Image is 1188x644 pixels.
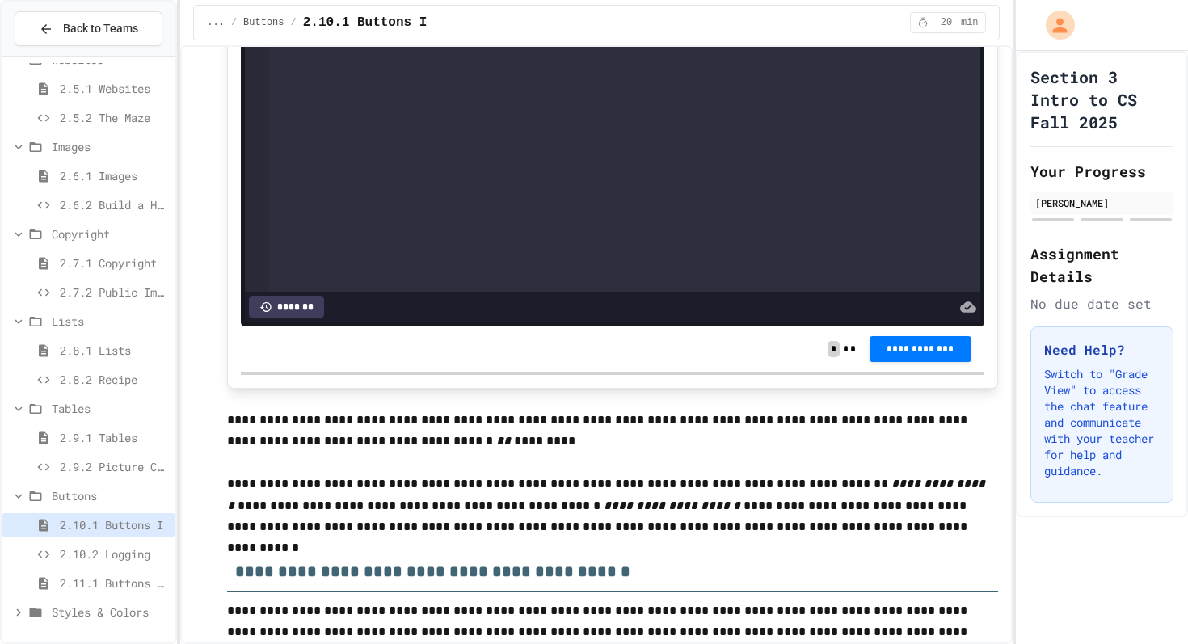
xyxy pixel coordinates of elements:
span: 20 [933,16,959,29]
h2: Your Progress [1030,160,1173,183]
span: 2.11.1 Buttons II [60,575,169,591]
span: 2.10.1 Buttons I [303,13,428,32]
span: 2.10.2 Logging [60,545,169,562]
h3: Need Help? [1044,340,1160,360]
span: 2.10.1 Buttons I [60,516,169,533]
h1: Section 3 Intro to CS Fall 2025 [1030,65,1173,133]
span: Buttons [52,487,169,504]
span: / [291,16,297,29]
span: Styles & Colors [52,604,169,621]
h2: Assignment Details [1030,242,1173,288]
div: [PERSON_NAME] [1035,196,1169,210]
span: min [961,16,979,29]
span: Lists [52,313,169,330]
span: 2.5.1 Websites [60,80,169,97]
span: 2.9.2 Picture Collage [60,458,169,475]
span: 2.7.1 Copyright [60,255,169,271]
span: 2.5.2 The Maze [60,109,169,126]
button: Back to Teams [15,11,162,46]
span: 2.8.1 Lists [60,342,169,359]
span: Tables [52,400,169,417]
span: / [231,16,237,29]
span: Buttons [243,16,284,29]
span: 2.8.2 Recipe [60,371,169,388]
span: Images [52,138,169,155]
span: Back to Teams [63,20,138,37]
span: Copyright [52,225,169,242]
span: 2.7.2 Public Images [60,284,169,301]
div: My Account [1029,6,1079,44]
div: No due date set [1030,294,1173,314]
span: 2.9.1 Tables [60,429,169,446]
p: Switch to "Grade View" to access the chat feature and communicate with your teacher for help and ... [1044,366,1160,479]
span: 2.6.2 Build a Homepage [60,196,169,213]
span: ... [207,16,225,29]
span: 2.6.1 Images [60,167,169,184]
